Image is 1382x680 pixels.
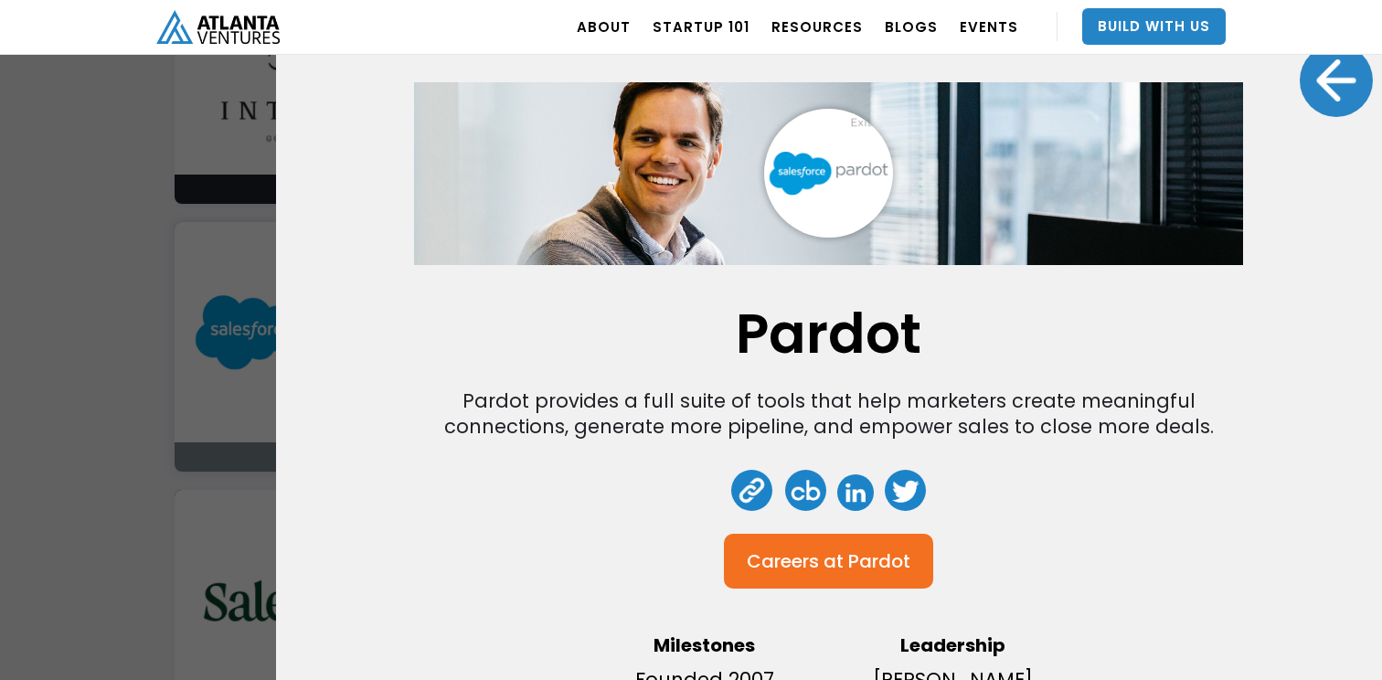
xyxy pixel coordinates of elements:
a: ABOUT [577,1,631,52]
a: Startup 101 [653,1,749,52]
a: Build With Us [1082,8,1226,45]
a: BLOGS [885,1,938,52]
img: Company Banner [415,76,1244,271]
a: EVENTS [960,1,1018,52]
a: RESOURCES [771,1,863,52]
